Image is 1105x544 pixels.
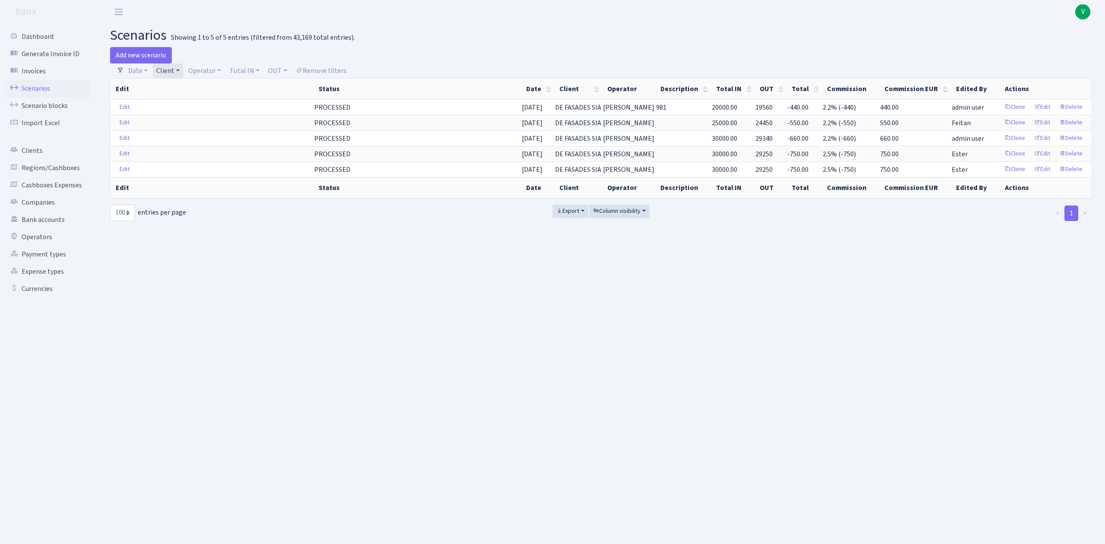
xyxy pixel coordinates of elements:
span: 2.2% (-550) [823,118,856,128]
span: 19560 [755,103,773,112]
span: DE FASADES SIA [555,118,601,128]
span: Ester [952,149,968,159]
span: DE FASADES SIA [555,133,601,144]
th: Edited By [951,79,1000,99]
span: PROCESSED [314,149,350,159]
th: Total IN [711,177,755,198]
th: Description [655,177,711,198]
span: 981 [656,103,666,112]
a: Edit [116,163,133,176]
span: 2.5% (-750) [823,149,856,159]
th: Commission [822,79,879,99]
span: DE FASADES SIA [555,102,601,113]
a: Companies [4,194,91,211]
a: Scenarios [4,80,91,97]
span: -660.00 [787,134,808,143]
a: Clone [1001,116,1029,130]
a: Edit [116,132,133,145]
a: Cashboxes Expenses [4,177,91,194]
span: PROCESSED [314,118,350,128]
th: Operator [602,79,655,99]
span: [PERSON_NAME] [603,103,654,112]
a: Regions/Cashboxes [4,159,91,177]
span: 24450 [755,118,773,128]
a: Edit [116,101,133,114]
a: Clone [1001,147,1029,161]
a: Clone [1001,163,1029,176]
span: [DATE] [522,118,543,128]
th: OUT [755,177,786,198]
a: Expense types [4,263,91,280]
span: 30000.00 [712,149,737,159]
a: Date [125,63,151,78]
a: Edit [1030,132,1054,145]
th: Description : activate to sort column ascending [655,79,711,99]
th: Status [313,177,521,198]
th: Status [313,79,521,99]
span: PROCESSED [314,103,350,112]
span: [PERSON_NAME] [603,134,654,143]
span: [PERSON_NAME] [603,118,654,128]
span: Feitan [952,118,971,128]
a: Edit [1030,101,1054,114]
span: DE FASADES SIA [555,149,601,159]
button: Export [552,205,588,218]
a: Bank accounts [4,211,91,228]
a: Operators [4,228,91,246]
a: Delete [1055,147,1086,161]
span: 29250 [755,149,773,159]
span: scenarios [110,25,167,45]
span: Export [556,207,579,215]
th: Edit [110,177,313,198]
span: 550.00 [880,118,899,128]
span: -440.00 [787,103,808,112]
span: PROCESSED [314,165,350,174]
span: [DATE] [522,103,543,112]
th: Edited By [951,177,1000,198]
span: PROCESSED [314,134,350,143]
button: Column visibility [589,205,650,218]
th: OUT : activate to sort column ascending [755,79,786,99]
span: [PERSON_NAME] [603,149,654,159]
a: Remove filters [292,63,350,78]
th: Total : activate to sort column ascending [786,79,822,99]
a: Edit [116,116,133,130]
span: [DATE] [522,149,543,159]
span: Ester [952,164,968,175]
a: Edit [1030,116,1054,130]
a: Delete [1055,101,1086,114]
th: Total [786,177,822,198]
a: 1 [1064,206,1078,221]
a: Client [153,63,183,78]
a: Currencies [4,280,91,297]
a: Invoices [4,63,91,80]
span: [DATE] [522,134,543,143]
a: OUT [265,63,290,78]
span: admin user [952,133,984,144]
span: 750.00 [880,149,899,159]
a: Delete [1055,163,1086,176]
span: -750.00 [787,149,808,159]
a: Add new scenario [110,47,172,63]
th: Actions [1000,177,1092,198]
th: Commission EUR [879,177,951,198]
th: Client : activate to sort column ascending [554,79,602,99]
span: DE FASADES SIA [555,164,601,175]
th: Actions [1000,79,1092,99]
span: 30000.00 [712,165,737,174]
th: Date : activate to sort column ascending [521,79,554,99]
button: Toggle navigation [108,5,129,19]
span: 20000.00 [712,103,737,112]
span: 30000.00 [712,134,737,143]
a: Import Excel [4,114,91,132]
span: 2.5% (-750) [823,165,856,174]
th: Operator [602,177,655,198]
span: -550.00 [787,118,808,128]
th: Commission [822,177,879,198]
a: Scenario blocks [4,97,91,114]
span: Column visibility [593,207,641,215]
a: Dashboard [4,28,91,45]
a: Generate Invoice ID [4,45,91,63]
a: V [1075,4,1090,19]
